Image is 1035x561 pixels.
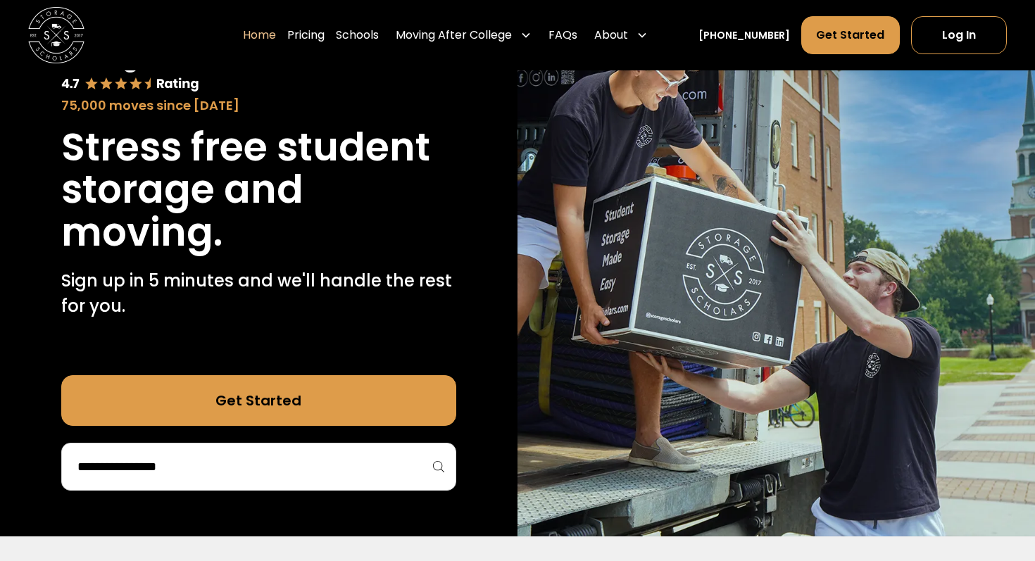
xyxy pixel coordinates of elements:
[594,27,628,44] div: About
[911,16,1007,54] a: Log In
[801,16,899,54] a: Get Started
[61,375,456,426] a: Get Started
[390,15,537,55] div: Moving After College
[396,27,512,44] div: Moving After College
[698,28,790,43] a: [PHONE_NUMBER]
[548,15,577,55] a: FAQs
[61,96,456,115] div: 75,000 moves since [DATE]
[243,15,276,55] a: Home
[336,15,379,55] a: Schools
[589,15,653,55] div: About
[61,126,456,254] h1: Stress free student storage and moving.
[61,268,456,319] p: Sign up in 5 minutes and we'll handle the rest for you.
[28,7,84,63] a: home
[28,7,84,63] img: Storage Scholars main logo
[287,15,325,55] a: Pricing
